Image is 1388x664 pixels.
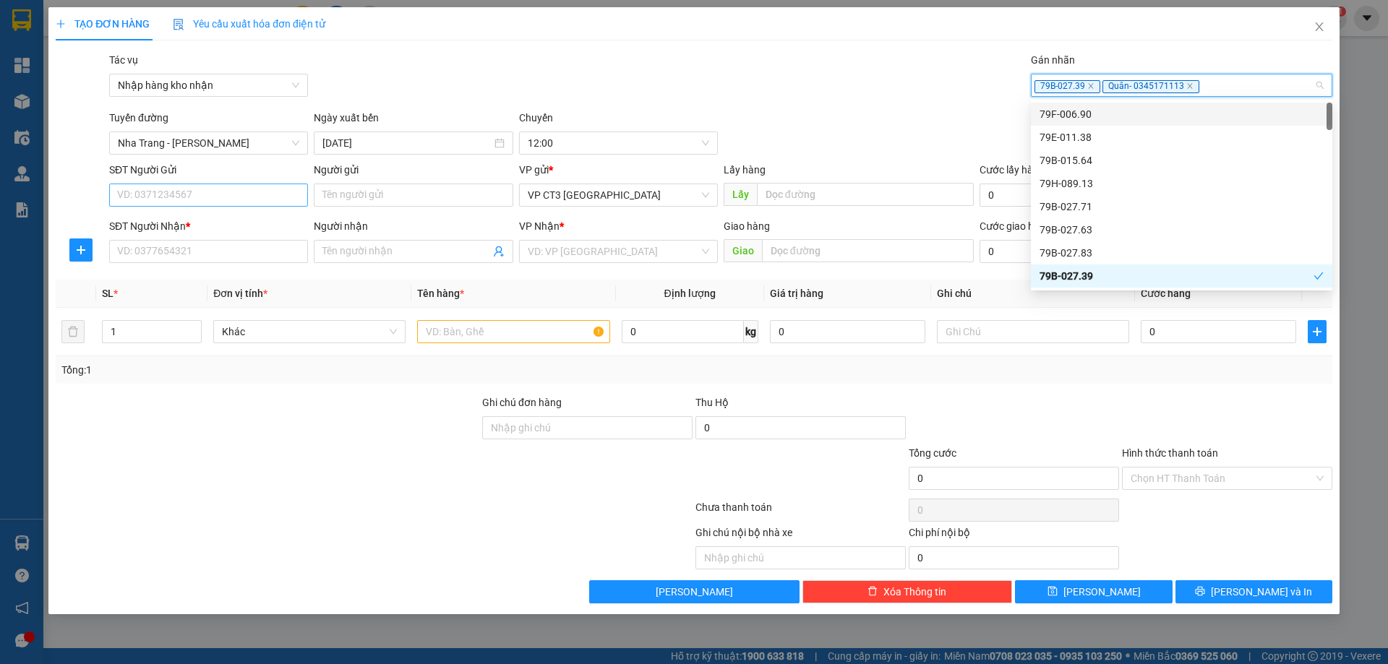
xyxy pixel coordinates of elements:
input: 0 [770,320,925,343]
span: Thu Hộ [695,397,729,408]
span: Khác [222,321,397,342]
div: 79B-027.71 [1031,195,1332,218]
button: delete [61,320,85,343]
div: 79H-089.13 [1031,172,1332,195]
span: [PERSON_NAME] [1063,584,1141,600]
button: save[PERSON_NAME] [1015,580,1172,603]
div: 79B-027.83 [1040,245,1324,261]
label: Tác vụ [109,54,138,66]
div: Người gửi [314,162,513,178]
img: icon [173,19,184,30]
div: 79B-015.64 [1040,152,1324,168]
span: VP Nhận [519,220,560,232]
input: Ghi Chú [937,320,1129,343]
label: Cước lấy hàng [980,164,1045,176]
div: Ghi chú nội bộ nhà xe [695,525,906,546]
input: Nhập ghi chú [695,546,906,569]
span: SL [102,288,113,299]
button: Close [1299,7,1340,48]
div: 79B-027.39 [1031,264,1332,288]
button: deleteXóa Thông tin [802,580,1013,603]
span: plus [70,244,92,256]
span: 12:00 [528,132,709,154]
span: TẠO ĐƠN HÀNG [56,18,150,30]
div: 79B-027.39 [1040,268,1314,284]
span: plus [56,19,66,29]
input: VD: Bàn, Ghế [417,320,609,343]
span: save [1048,586,1058,598]
span: Định lượng [664,288,716,299]
div: Ngày xuất bến [314,110,513,131]
div: 79F-006.90 [1040,106,1324,122]
span: VP CT3 Nha Trang [528,184,709,206]
div: Tổng: 1 [61,362,536,378]
span: Lấy [724,183,757,206]
label: Ghi chú đơn hàng [482,397,562,408]
label: Gán nhãn [1031,54,1075,66]
span: Quân- 0345171113 [1102,80,1199,93]
div: 79B-015.64 [1031,149,1332,172]
input: 15/09/2025 [322,135,491,151]
button: plus [1308,320,1327,343]
span: user-add [493,246,505,257]
span: Giao hàng [724,220,770,232]
span: delete [867,586,878,598]
div: 79B-027.63 [1031,218,1332,241]
span: Yêu cầu xuất hóa đơn điện tử [173,18,325,30]
span: printer [1195,586,1205,598]
span: [PERSON_NAME] và In [1211,584,1312,600]
label: Cước giao hàng [980,220,1051,232]
span: close [1087,82,1094,90]
span: plus [1308,326,1326,337]
div: 79H-089.13 [1040,176,1324,191]
span: Lấy hàng [724,164,766,176]
input: Gán nhãn [1201,77,1204,94]
span: 79B-027.39 [1034,80,1100,93]
div: 79B-027.63 [1040,222,1324,238]
th: Ghi chú [931,280,1135,308]
button: plus [69,238,93,262]
div: Người nhận [314,218,513,234]
span: Xóa Thông tin [883,584,946,600]
input: Dọc đường [757,183,974,206]
span: Nha Trang - Phan Rang [118,132,299,154]
span: Tên hàng [417,288,464,299]
input: Dọc đường [762,239,974,262]
div: Chuyến [519,110,718,131]
div: VP gửi [519,162,718,178]
div: 79B-027.83 [1031,241,1332,264]
button: [PERSON_NAME] [589,580,800,603]
div: 79E-011.38 [1031,126,1332,149]
span: close [1314,21,1325,33]
label: Hình thức thanh toán [1122,447,1218,459]
span: Nhập hàng kho nhận [118,74,299,96]
div: Tuyến đường [109,110,308,131]
div: 79E-011.38 [1040,129,1324,145]
span: Tổng cước [909,447,956,459]
input: Ghi chú đơn hàng [482,416,693,439]
span: kg [744,320,758,343]
span: close [1186,82,1194,90]
div: Chi phí nội bộ [909,525,1119,546]
span: [PERSON_NAME] [656,584,733,600]
span: check [1314,271,1324,281]
span: Đơn vị tính [213,288,267,299]
div: SĐT Người Gửi [109,162,308,178]
span: Giao [724,239,762,262]
input: Cước giao hàng [980,240,1127,263]
div: Chưa thanh toán [694,499,907,525]
span: Cước hàng [1141,288,1191,299]
span: Giá trị hàng [770,288,823,299]
div: SĐT Người Nhận [109,218,308,234]
input: Cước lấy hàng [980,184,1127,207]
button: printer[PERSON_NAME] và In [1175,580,1332,603]
div: 79B-027.71 [1040,199,1324,215]
div: 79F-006.90 [1031,103,1332,126]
